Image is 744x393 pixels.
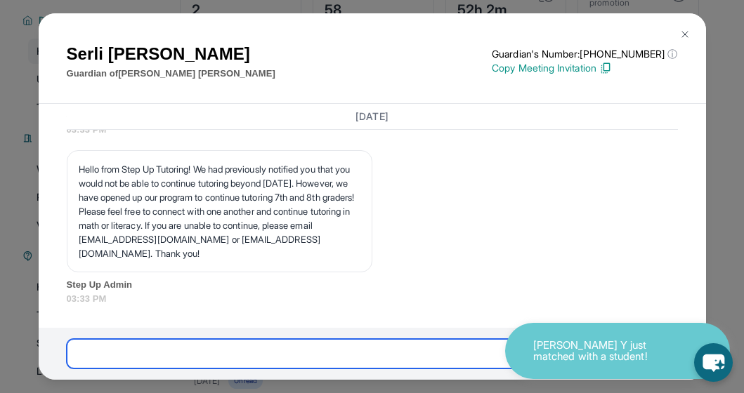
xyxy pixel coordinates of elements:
[67,41,275,67] h1: Serli [PERSON_NAME]
[67,292,678,306] span: 03:33 PM
[667,47,677,61] span: ⓘ
[67,109,678,124] h3: [DATE]
[492,47,677,61] p: Guardian's Number: [PHONE_NUMBER]
[492,61,677,75] p: Copy Meeting Invitation
[67,278,678,292] span: Step Up Admin
[79,162,360,260] p: Hello from Step Up Tutoring! We had previously notified you that you would not be able to continu...
[67,67,275,81] p: Guardian of [PERSON_NAME] [PERSON_NAME]
[679,29,691,40] img: Close Icon
[599,62,612,74] img: Copy Icon
[694,343,733,382] button: chat-button
[533,340,674,363] p: [PERSON_NAME] Y just matched with a student!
